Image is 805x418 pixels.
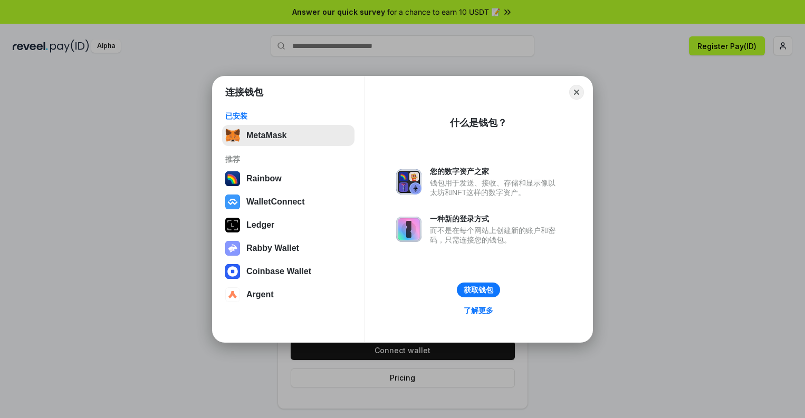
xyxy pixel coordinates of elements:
button: Rabby Wallet [222,238,354,259]
div: Argent [246,290,274,299]
div: 您的数字资产之家 [430,167,561,176]
img: svg+xml,%3Csvg%20width%3D%2228%22%20height%3D%2228%22%20viewBox%3D%220%200%2028%2028%22%20fill%3D... [225,195,240,209]
img: svg+xml,%3Csvg%20xmlns%3D%22http%3A%2F%2Fwww.w3.org%2F2000%2Fsvg%22%20fill%3D%22none%22%20viewBox... [225,241,240,256]
img: svg+xml,%3Csvg%20fill%3D%22none%22%20height%3D%2233%22%20viewBox%3D%220%200%2035%2033%22%20width%... [225,128,240,143]
img: svg+xml,%3Csvg%20width%3D%2228%22%20height%3D%2228%22%20viewBox%3D%220%200%2028%2028%22%20fill%3D... [225,287,240,302]
button: Ledger [222,215,354,236]
button: Argent [222,284,354,305]
img: svg+xml,%3Csvg%20width%3D%2228%22%20height%3D%2228%22%20viewBox%3D%220%200%2028%2028%22%20fill%3D... [225,264,240,279]
div: Ledger [246,220,274,230]
div: 获取钱包 [464,285,493,295]
div: 钱包用于发送、接收、存储和显示像以太坊和NFT这样的数字资产。 [430,178,561,197]
img: svg+xml,%3Csvg%20width%3D%22120%22%20height%3D%22120%22%20viewBox%3D%220%200%20120%20120%22%20fil... [225,171,240,186]
a: 了解更多 [457,304,500,317]
button: MetaMask [222,125,354,146]
div: Rabby Wallet [246,244,299,253]
div: WalletConnect [246,197,305,207]
button: 获取钱包 [457,283,500,297]
div: Coinbase Wallet [246,267,311,276]
h1: 连接钱包 [225,86,263,99]
div: 什么是钱包？ [450,116,507,129]
img: svg+xml,%3Csvg%20xmlns%3D%22http%3A%2F%2Fwww.w3.org%2F2000%2Fsvg%22%20width%3D%2228%22%20height%3... [225,218,240,232]
button: Coinbase Wallet [222,261,354,282]
img: svg+xml,%3Csvg%20xmlns%3D%22http%3A%2F%2Fwww.w3.org%2F2000%2Fsvg%22%20fill%3D%22none%22%20viewBox... [396,169,421,195]
div: 了解更多 [464,306,493,315]
button: Rainbow [222,168,354,189]
button: WalletConnect [222,191,354,212]
div: 已安装 [225,111,351,121]
div: 推荐 [225,154,351,164]
img: svg+xml,%3Csvg%20xmlns%3D%22http%3A%2F%2Fwww.w3.org%2F2000%2Fsvg%22%20fill%3D%22none%22%20viewBox... [396,217,421,242]
div: MetaMask [246,131,286,140]
div: Rainbow [246,174,282,183]
div: 而不是在每个网站上创建新的账户和密码，只需连接您的钱包。 [430,226,561,245]
button: Close [569,85,584,100]
div: 一种新的登录方式 [430,214,561,223]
